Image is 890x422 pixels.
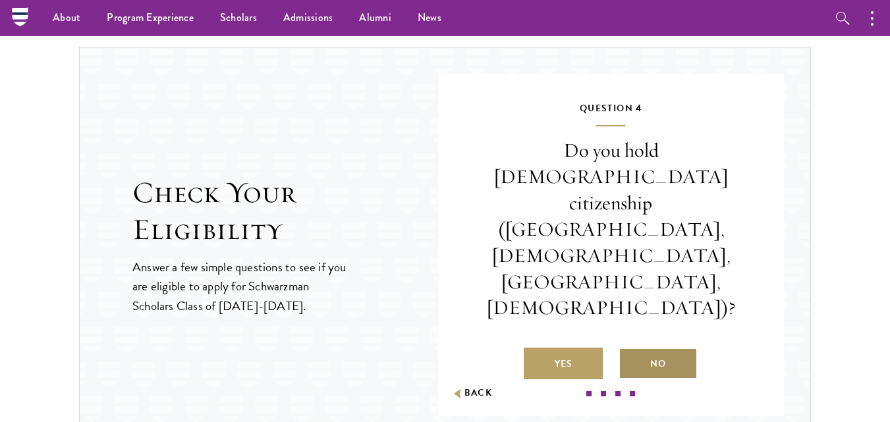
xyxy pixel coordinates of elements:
[451,386,493,400] button: Back
[524,348,603,379] label: Yes
[478,100,745,126] h5: Question 4
[619,348,698,379] label: No
[132,174,438,248] h2: Check Your Eligibility
[132,257,348,315] p: Answer a few simple questions to see if you are eligible to apply for Schwarzman Scholars Class o...
[478,138,745,321] p: Do you hold [DEMOGRAPHIC_DATA] citizenship ([GEOGRAPHIC_DATA], [DEMOGRAPHIC_DATA], [GEOGRAPHIC_DA...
